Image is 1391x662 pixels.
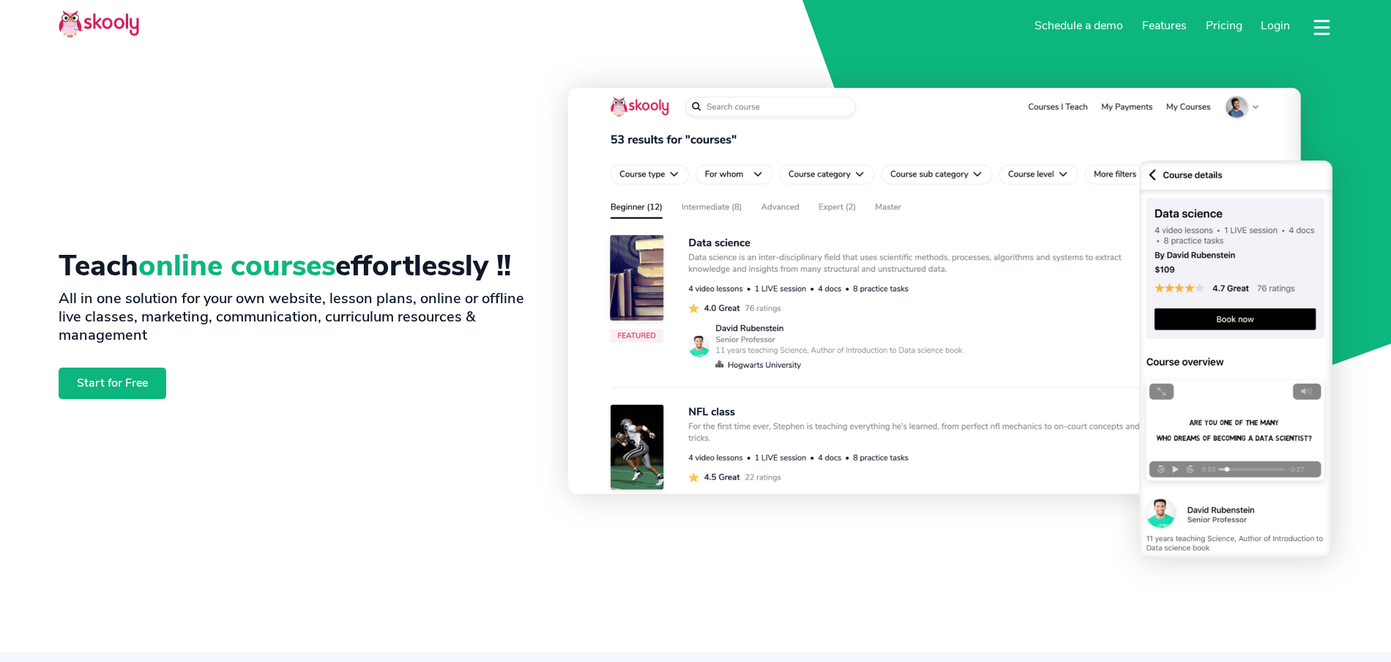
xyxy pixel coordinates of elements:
a: Features [1133,14,1196,37]
span: online courses [138,246,335,286]
span: Pricing [1206,18,1242,34]
h1: Teach effortlessly !! [59,248,511,283]
button: dropdown menu [1311,10,1332,44]
h2: All in one solution for your own website, lesson plans, online or offline live classes, marketing... [59,289,545,344]
a: Pricing [1196,14,1252,37]
a: Login [1251,14,1299,37]
img: Skooly [59,10,139,38]
img: Online Course Management Software & App - <span class='notranslate'>Skooly | Try for Free [568,88,1332,559]
a: Start for Free [59,368,166,399]
a: Schedule a demo [1026,14,1133,37]
span: Login [1261,18,1290,34]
